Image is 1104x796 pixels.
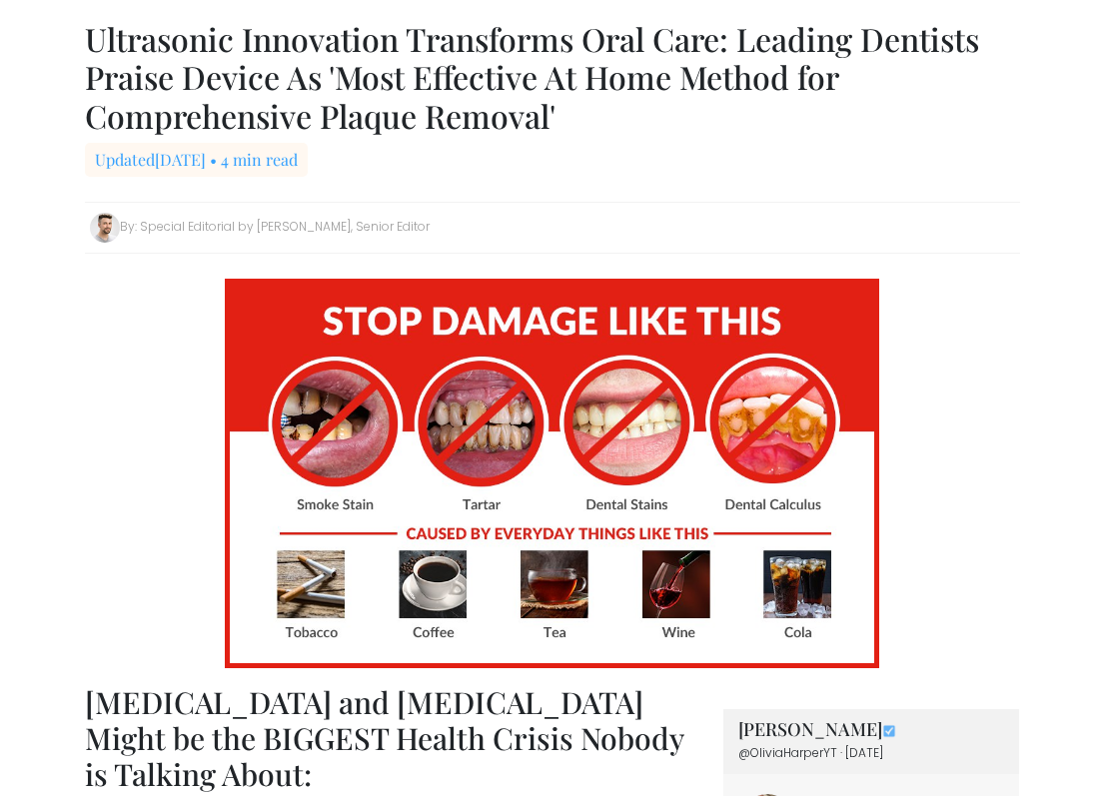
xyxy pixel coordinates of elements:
[882,724,895,737] img: Image
[85,17,979,137] b: Ultrasonic Innovation Transforms Oral Care: Leading Dentists Praise Device As 'Most Effective At ...
[90,213,120,243] img: Image
[738,744,883,761] span: @OliviaHarperYT · [DATE]
[85,143,308,177] span: Updated [DATE] • 4 min read
[738,719,1004,741] h3: [PERSON_NAME]
[85,202,1020,254] div: By: Special Editorial by [PERSON_NAME], Senior Editor
[225,279,879,668] img: producta1.jpg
